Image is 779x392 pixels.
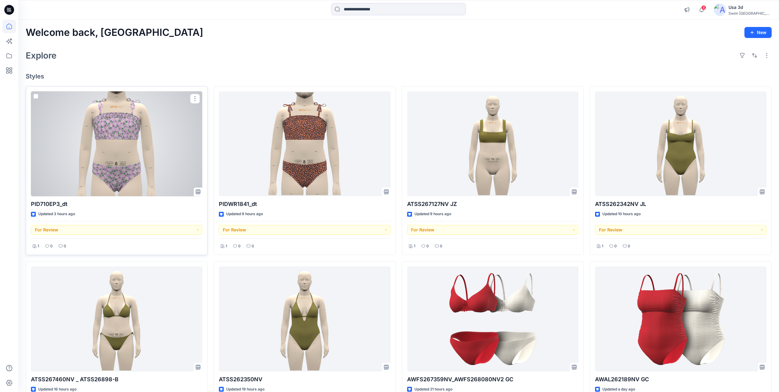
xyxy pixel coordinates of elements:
[38,243,39,249] p: 1
[602,243,603,249] p: 1
[414,211,451,217] p: Updated 9 hours ago
[407,200,579,208] p: ATSS267127NV JZ
[407,91,579,196] a: ATSS267127NV JZ
[628,243,630,249] p: 0
[31,200,202,208] p: PID710EP3_dt
[26,27,203,38] h2: Welcome back, [GEOGRAPHIC_DATA]
[219,91,390,196] a: PIDWR1841_dt
[602,211,641,217] p: Updated 10 hours ago
[38,211,75,217] p: Updated 3 hours ago
[238,243,241,249] p: 0
[595,200,766,208] p: ATSS262342NV JL
[426,243,429,249] p: 0
[407,375,579,384] p: AWFS267359NV_AWFS268080NV2 GC
[252,243,254,249] p: 0
[614,243,617,249] p: 0
[714,4,726,16] img: avatar
[728,4,771,11] div: Usa 3d
[226,211,263,217] p: Updated 9 hours ago
[26,73,772,80] h4: Styles
[64,243,66,249] p: 0
[701,5,706,10] span: 4
[595,375,766,384] p: AWAL262189NV GC
[414,243,415,249] p: 1
[219,200,390,208] p: PIDWR1841_dt
[31,266,202,371] a: ATSS267460NV _ ATSS26898-B
[219,375,390,384] p: ATSS262350NV
[440,243,442,249] p: 0
[744,27,772,38] button: New
[26,51,57,60] h2: Explore
[50,243,53,249] p: 0
[31,375,202,384] p: ATSS267460NV _ ATSS26898-B
[219,266,390,371] a: ATSS262350NV
[595,91,766,196] a: ATSS262342NV JL
[226,243,227,249] p: 1
[595,266,766,371] a: AWAL262189NV GC
[407,266,579,371] a: AWFS267359NV_AWFS268080NV2 GC
[31,91,202,196] a: PID710EP3_dt
[728,11,771,16] div: Swim [GEOGRAPHIC_DATA]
